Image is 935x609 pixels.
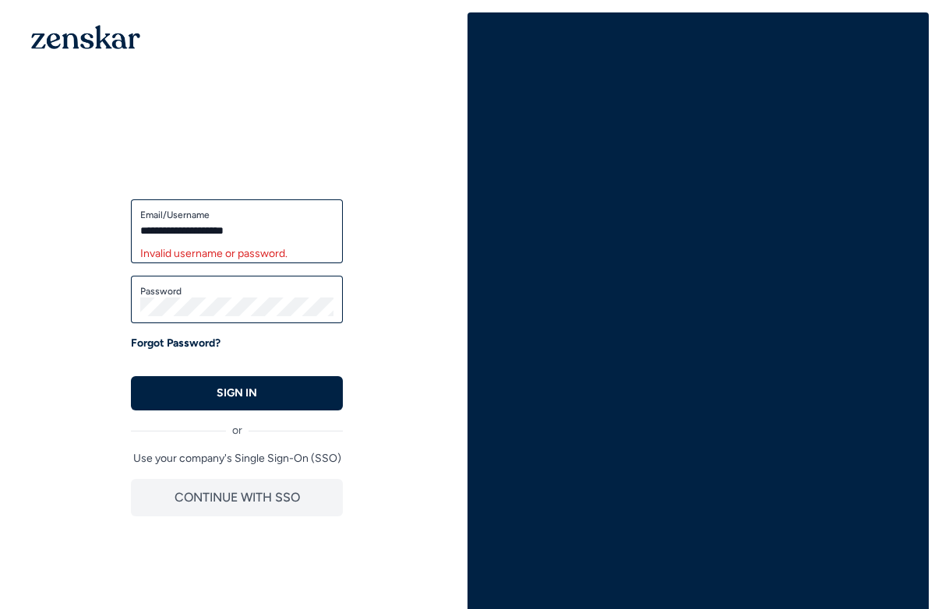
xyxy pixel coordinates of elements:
[140,285,333,297] label: Password
[131,479,343,516] button: CONTINUE WITH SSO
[140,209,333,221] label: Email/Username
[131,451,343,466] p: Use your company's Single Sign-On (SSO)
[140,246,333,262] div: Invalid username or password.
[131,376,343,410] button: SIGN IN
[131,410,343,438] div: or
[31,25,140,49] img: 1OGAJ2xQqyY4LXKgY66KYq0eOWRCkrZdAb3gUhuVAqdWPZE9SRJmCz+oDMSn4zDLXe31Ii730ItAGKgCKgCCgCikA4Av8PJUP...
[131,336,221,351] a: Forgot Password?
[217,385,257,401] p: SIGN IN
